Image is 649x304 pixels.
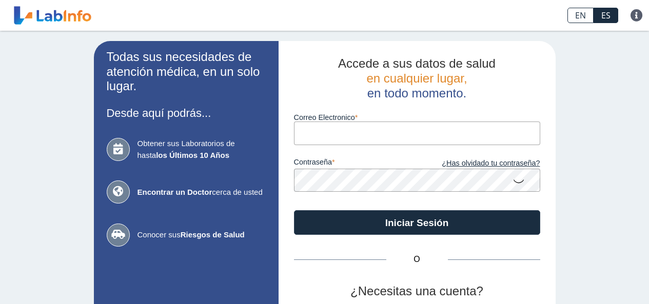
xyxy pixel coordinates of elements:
[567,8,594,23] a: EN
[137,229,266,241] span: Conocer sus
[294,158,417,169] label: contraseña
[338,56,496,70] span: Accede a sus datos de salud
[417,158,540,169] a: ¿Has olvidado tu contraseña?
[137,188,212,196] b: Encontrar un Doctor
[294,210,540,235] button: Iniciar Sesión
[294,284,540,299] h2: ¿Necesitas una cuenta?
[107,50,266,94] h2: Todas sus necesidades de atención médica, en un solo lugar.
[137,138,266,161] span: Obtener sus Laboratorios de hasta
[107,107,266,119] h3: Desde aquí podrás...
[386,253,448,266] span: O
[137,187,266,198] span: cerca de usted
[367,86,466,100] span: en todo momento.
[366,71,467,85] span: en cualquier lugar,
[181,230,245,239] b: Riesgos de Salud
[594,8,618,23] a: ES
[156,151,229,159] b: los Últimos 10 Años
[294,113,540,121] label: Correo Electronico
